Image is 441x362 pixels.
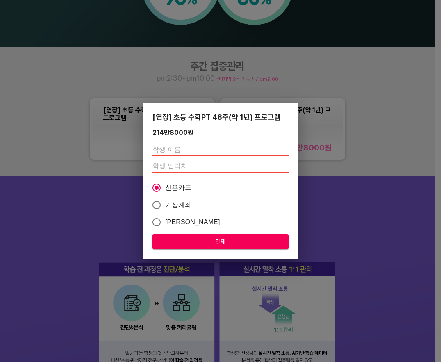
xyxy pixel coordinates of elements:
[165,183,192,193] span: 신용카드
[152,129,193,137] div: 214만8000 원
[152,234,289,249] button: 결제
[152,143,289,156] input: 학생 이름
[159,237,282,247] span: 결제
[152,159,289,173] input: 학생 연락처
[165,217,220,227] span: [PERSON_NAME]
[152,113,289,121] div: [연장] 초등 수학PT 48주(약 1년) 프로그램
[165,200,192,210] span: 가상계좌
